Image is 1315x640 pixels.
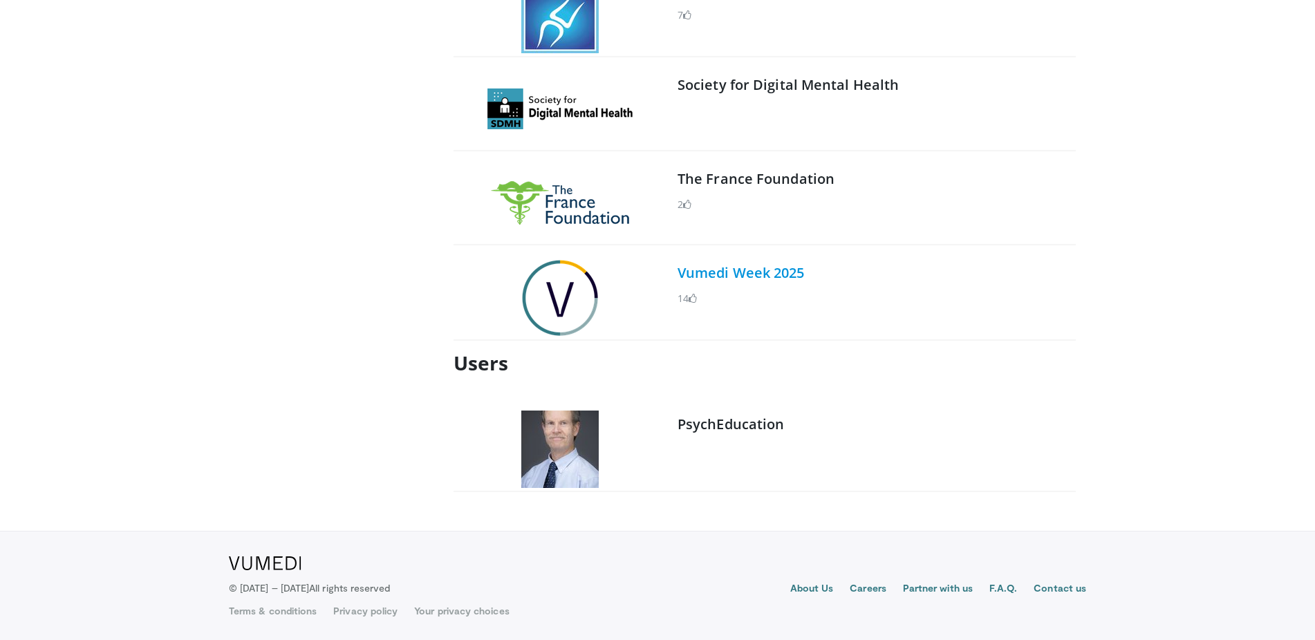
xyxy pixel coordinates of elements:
p: © [DATE] – [DATE] [229,581,391,595]
li: 14 [678,291,697,305]
img: VuMedi Logo [229,556,301,570]
a: Your privacy choices [414,604,509,618]
a: About Us [790,581,834,598]
img: PsychEducation [521,411,599,488]
li: 2 [678,197,691,211]
img: Society for Digital Mental Health [487,88,633,129]
strong: Users [454,350,508,376]
a: F.A.Q. [989,581,1017,598]
a: Vumedi Week 2025 [678,263,805,282]
a: Contact us [1034,581,1086,598]
img: Vumedi Week 2025 [521,259,599,337]
img: The France Foundation [491,181,629,225]
a: PsychEducation [678,415,784,433]
a: The France Foundation [678,169,834,188]
a: Careers [850,581,886,598]
a: Privacy policy [333,604,398,618]
a: Partner with us [903,581,973,598]
li: 7 [678,8,691,22]
span: All rights reserved [309,582,390,594]
a: Society for Digital Mental Health [678,75,899,94]
a: Terms & conditions [229,604,317,618]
